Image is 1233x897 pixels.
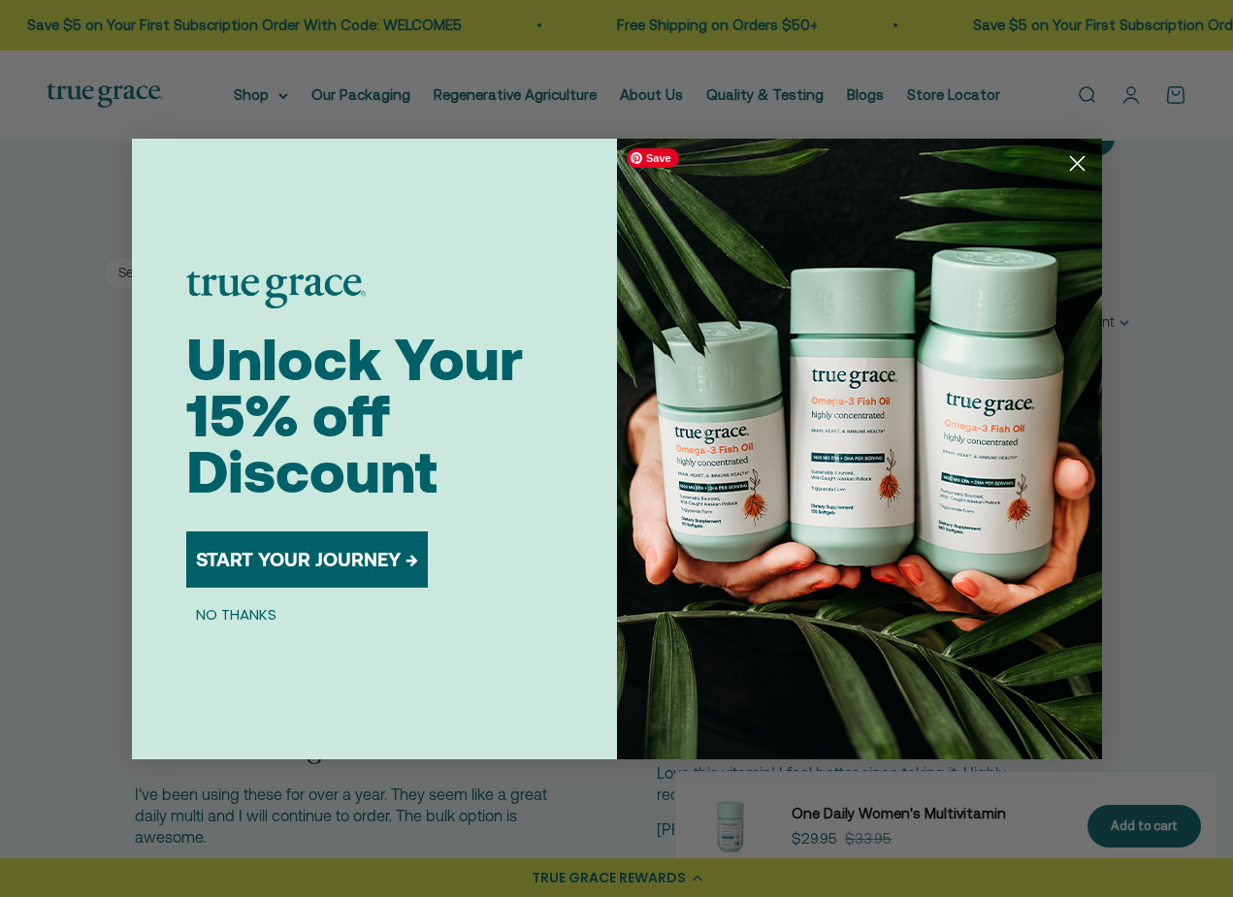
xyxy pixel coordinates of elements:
[186,326,523,505] span: Unlock Your 15% off Discount
[1060,146,1094,180] button: Close dialog
[186,272,366,308] img: logo placeholder
[186,603,286,626] button: NO THANKS
[617,139,1102,759] img: 098727d5-50f8-4f9b-9554-844bb8da1403.jpeg
[627,148,679,168] span: Save
[186,531,428,588] button: START YOUR JOURNEY →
